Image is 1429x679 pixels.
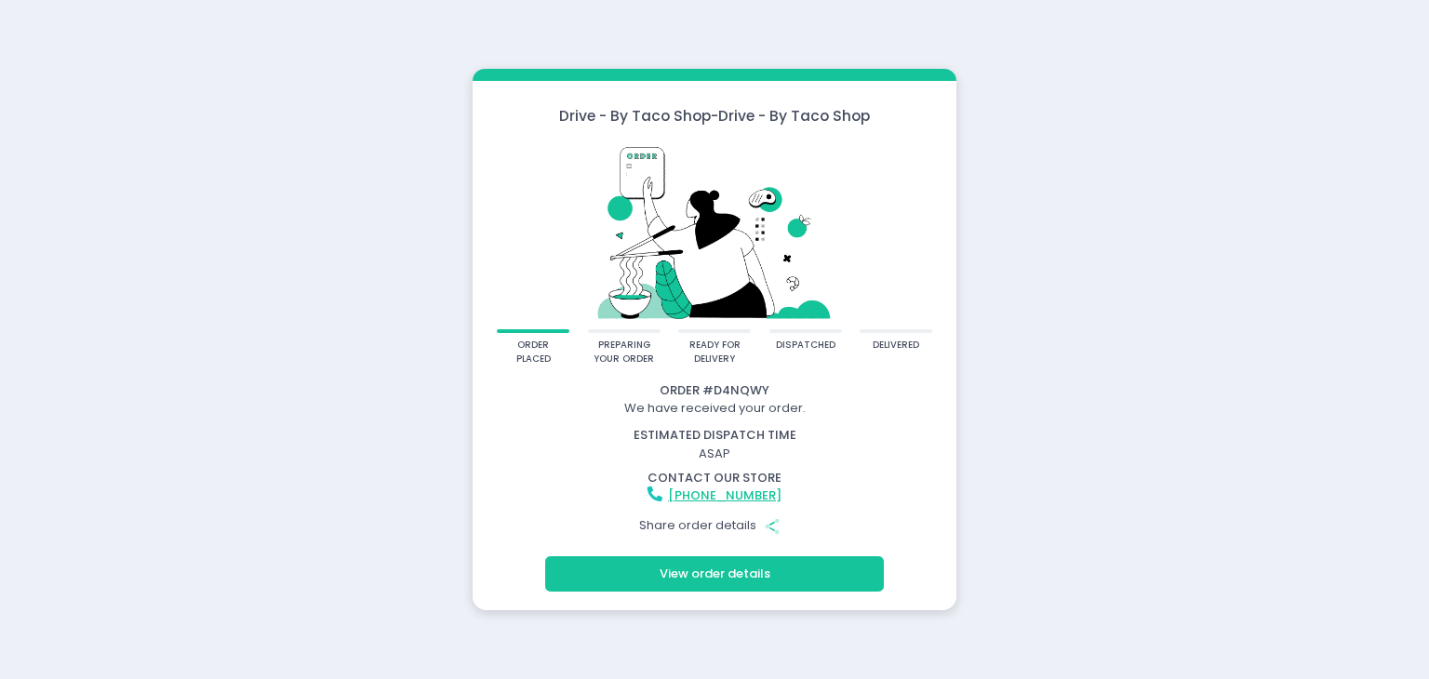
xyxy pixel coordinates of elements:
[475,469,954,487] div: contact our store
[464,426,966,462] div: ASAP
[503,339,564,366] div: order placed
[473,105,956,126] div: Drive - By Taco Shop - Drive - By Taco Shop
[594,339,654,366] div: preparing your order
[475,399,954,418] div: We have received your order.
[545,556,884,592] button: View order details
[475,381,954,400] div: Order # D4NQWY
[475,508,954,543] div: Share order details
[497,139,932,328] img: talkie
[668,486,781,504] a: [PHONE_NUMBER]
[776,339,835,353] div: dispatched
[475,426,954,445] div: estimated dispatch time
[685,339,745,366] div: ready for delivery
[873,339,919,353] div: delivered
